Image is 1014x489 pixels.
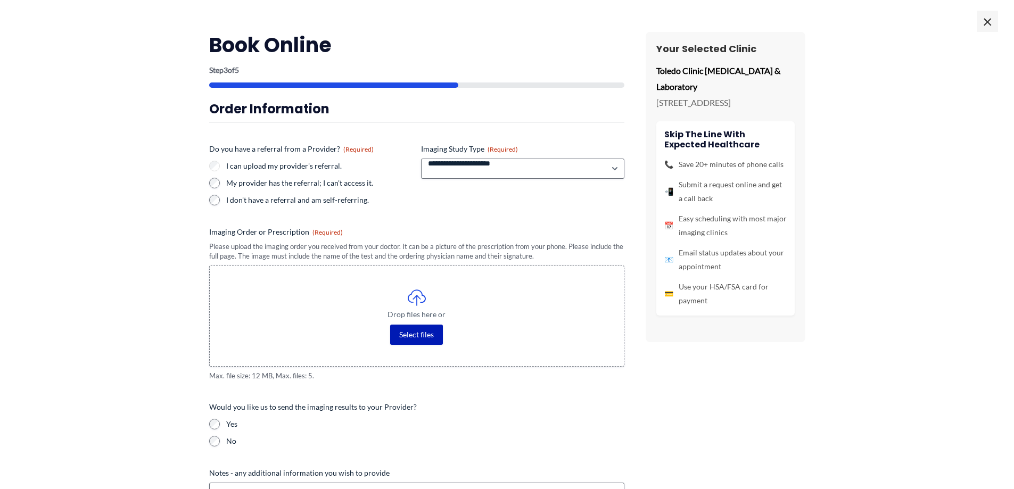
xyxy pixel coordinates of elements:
h3: Order Information [209,101,624,117]
label: No [226,436,624,446]
h3: Your Selected Clinic [656,43,795,55]
label: Imaging Study Type [421,144,624,154]
span: 📲 [664,185,673,198]
h2: Book Online [209,32,624,58]
li: Email status updates about your appointment [664,246,787,273]
div: Please upload the imaging order you received from your doctor. It can be a picture of the prescri... [209,242,624,261]
li: Submit a request online and get a call back [664,178,787,205]
span: 📅 [664,219,673,233]
span: 📧 [664,253,673,267]
p: Toledo Clinic [MEDICAL_DATA] & Laboratory [656,63,795,94]
label: Imaging Order or Prescription [209,227,624,237]
label: Notes - any additional information you wish to provide [209,468,624,478]
span: 5 [235,65,239,74]
span: 💳 [664,287,673,301]
span: × [977,11,998,32]
span: 📞 [664,158,673,171]
span: Max. file size: 12 MB, Max. files: 5. [209,371,624,381]
h4: Skip the line with Expected Healthcare [664,129,787,150]
span: (Required) [488,145,518,153]
span: (Required) [312,228,343,236]
label: I can upload my provider's referral. [226,161,413,171]
legend: Would you like us to send the imaging results to your Provider? [209,402,417,412]
p: Step of [209,67,624,74]
label: Yes [226,419,624,429]
button: select files, imaging order or prescription(required) [390,325,443,345]
li: Use your HSA/FSA card for payment [664,280,787,308]
p: [STREET_ADDRESS] [656,95,795,111]
span: (Required) [343,145,374,153]
legend: Do you have a referral from a Provider? [209,144,374,154]
li: Easy scheduling with most major imaging clinics [664,212,787,239]
span: Drop files here or [231,311,603,318]
label: My provider has the referral; I can't access it. [226,178,413,188]
span: 3 [224,65,228,74]
label: I don't have a referral and am self-referring. [226,195,413,205]
li: Save 20+ minutes of phone calls [664,158,787,171]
